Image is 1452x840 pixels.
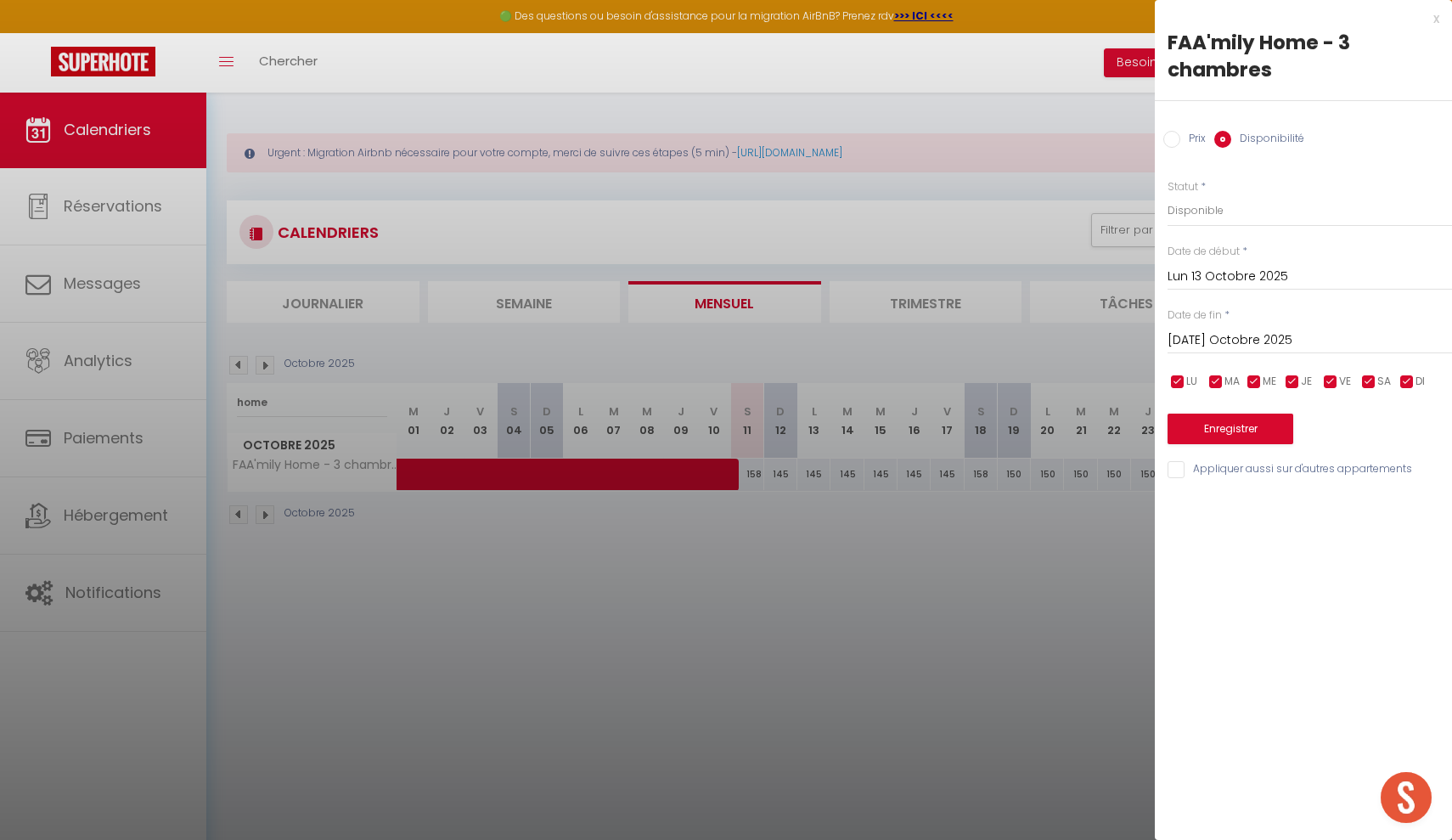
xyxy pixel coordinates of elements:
[1224,374,1240,390] span: MA
[1180,131,1206,149] label: Prix
[1381,772,1432,823] div: Ouvrir le chat
[1415,374,1425,390] span: DI
[1168,179,1198,195] label: Statut
[1263,374,1276,390] span: ME
[1168,29,1439,83] div: FAA'mily Home - 3 chambres
[1168,244,1240,260] label: Date de début
[1168,414,1293,444] button: Enregistrer
[1339,374,1351,390] span: VE
[1168,307,1222,324] label: Date de fin
[1301,374,1312,390] span: JE
[1231,131,1304,149] label: Disponibilité
[1377,374,1391,390] span: SA
[1186,374,1197,390] span: LU
[1155,8,1439,29] div: x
